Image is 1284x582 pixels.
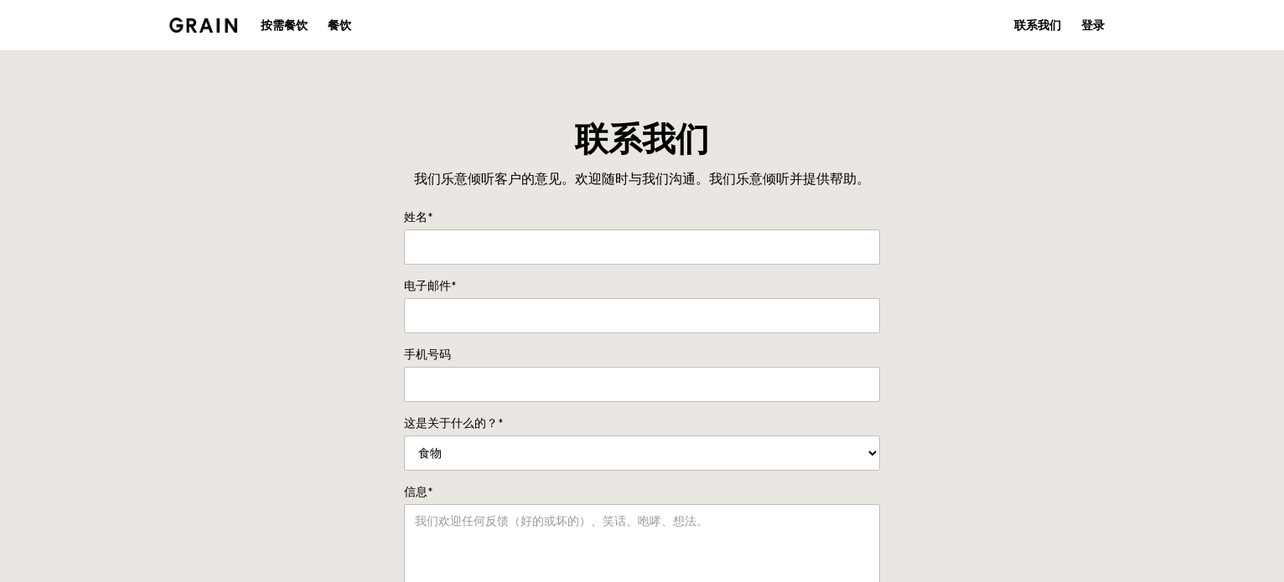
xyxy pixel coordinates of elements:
font: 这是关于什么的？* [404,416,504,430]
img: 粮食 [169,18,237,33]
font: 登录 [1081,18,1105,33]
a: 餐饮 [318,1,361,51]
font: 餐饮 [328,18,351,33]
font: 按需餐饮 [261,18,308,33]
a: 联系我们 [1004,1,1071,51]
font: 电子邮件* [404,279,457,293]
font: 我们乐意倾听客户的意见。欢迎随时与我们沟通。我们乐意倾听并提供帮助。 [414,171,870,187]
font: 联系我们 [575,120,709,160]
font: 联系我们 [1014,18,1061,33]
font: 手机号码 [404,348,451,362]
